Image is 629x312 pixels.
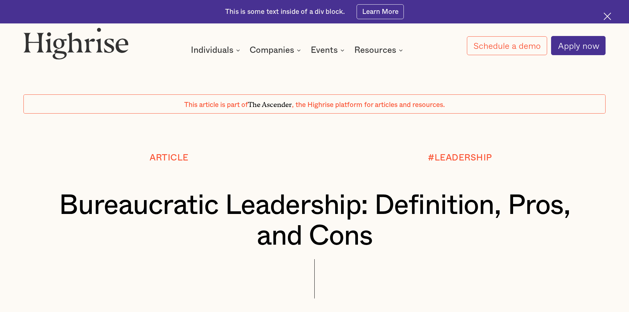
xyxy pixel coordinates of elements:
[354,46,396,54] div: Resources
[604,13,611,20] img: Cross icon
[23,27,128,59] img: Highrise logo
[354,46,405,54] div: Resources
[191,46,242,54] div: Individuals
[311,46,338,54] div: Events
[150,153,189,162] div: Article
[225,7,345,17] div: This is some text inside of a div block.
[428,153,492,162] div: #LEADERSHIP
[467,36,547,55] a: Schedule a demo
[248,99,292,107] span: The Ascender
[311,46,346,54] div: Events
[184,101,248,108] span: This article is part of
[357,4,404,19] a: Learn More
[250,46,294,54] div: Companies
[191,46,233,54] div: Individuals
[551,36,606,55] a: Apply now
[250,46,303,54] div: Companies
[48,190,581,252] h1: Bureaucratic Leadership: Definition, Pros, and Cons
[292,101,445,108] span: , the Highrise platform for articles and resources.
